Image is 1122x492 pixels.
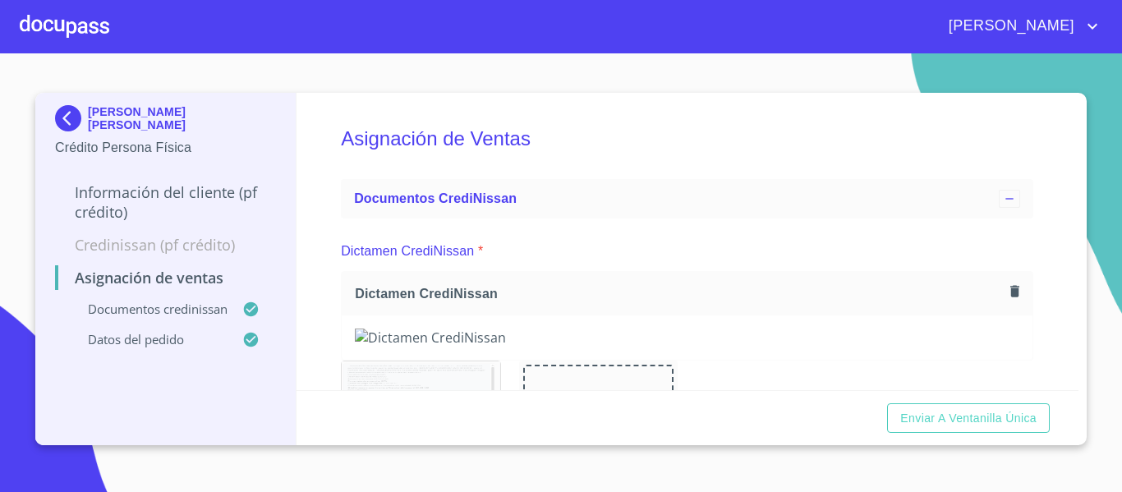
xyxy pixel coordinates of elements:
[55,268,276,287] p: Asignación de Ventas
[55,105,88,131] img: Docupass spot blue
[55,301,242,317] p: Documentos CrediNissan
[936,13,1102,39] button: account of current user
[354,191,517,205] span: Documentos CrediNissan
[341,179,1033,218] div: Documentos CrediNissan
[341,241,474,261] p: Dictamen CrediNissan
[936,13,1083,39] span: [PERSON_NAME]
[887,403,1050,434] button: Enviar a Ventanilla única
[341,105,1033,172] h5: Asignación de Ventas
[88,105,276,131] p: [PERSON_NAME] [PERSON_NAME]
[355,285,1004,302] span: Dictamen CrediNissan
[55,105,276,138] div: [PERSON_NAME] [PERSON_NAME]
[55,331,242,347] p: Datos del pedido
[55,235,276,255] p: Credinissan (PF crédito)
[355,329,1019,347] img: Dictamen CrediNissan
[900,408,1037,429] span: Enviar a Ventanilla única
[55,182,276,222] p: Información del cliente (PF crédito)
[55,138,276,158] p: Crédito Persona Física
